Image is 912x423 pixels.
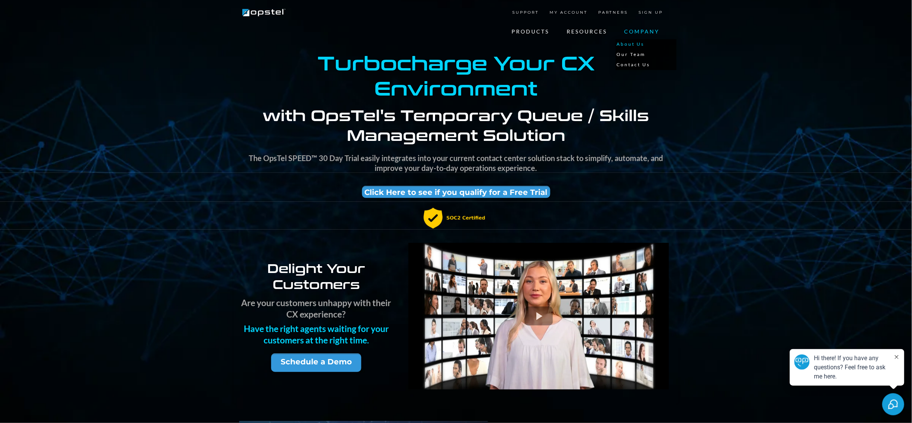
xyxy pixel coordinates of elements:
[263,104,649,145] strong: with OpsTel's Temporary Queue / Skills Management Solution
[544,5,593,21] a: MY ACCOUNT
[593,5,634,21] a: PARTNERS
[271,353,361,372] a: Schedule a Demo
[318,49,594,76] strong: Turbocharge Your CX
[616,60,677,70] a: Contact Us
[558,24,616,40] a: RESOURCES
[281,357,352,366] span: Schedule a Demo
[375,74,538,101] strong: Environment
[267,259,365,276] strong: Delight Your
[507,5,544,21] a: SUPPORT
[362,186,550,198] a: Click Here to see if you qualify for a Free Trial
[241,7,287,18] img: Brand Logo
[273,275,360,292] strong: Customers
[242,297,391,319] strong: Are your customers unhappy with their CX experience?
[503,24,558,40] a: PRODUCTS
[241,8,287,16] a: https://www.opstel.com/
[249,153,663,172] strong: The OpsTel SPEED™ 30 Day Trial easily integrates into your current contact center solution stack ...
[616,49,677,60] a: Our Team
[365,188,548,197] span: Click Here to see if you qualify for a Free Trial
[616,24,669,40] a: COMPANY
[634,5,669,21] a: SIGN UP
[244,323,389,345] strong: Have the right agents waiting for your customers at the right time.
[616,39,677,49] a: About Us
